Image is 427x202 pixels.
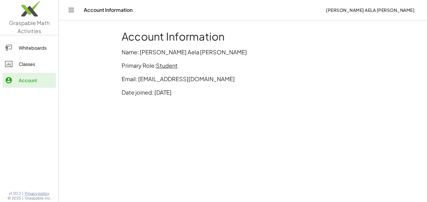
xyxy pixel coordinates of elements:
p: Primary Role: [122,61,364,70]
span: | [22,196,23,201]
div: Classes [19,60,53,68]
p: Email: [EMAIL_ADDRESS][DOMAIN_NAME] [122,75,364,83]
div: Account [19,76,53,84]
h1: Account Information [122,30,364,43]
p: Date joined: [DATE] [122,88,364,96]
a: Classes [3,57,56,71]
span: | [22,191,23,196]
a: Privacy policy [25,191,51,196]
span: Graspable Math Activities [9,19,50,34]
span: [PERSON_NAME] Aela [PERSON_NAME] [326,7,414,13]
span: Student [156,62,178,69]
span: © 2025 [8,196,21,201]
button: Toggle navigation [66,5,76,15]
a: Account [3,73,56,88]
span: Graspable, Inc. [25,196,51,201]
span: v1.30.2 [9,191,21,196]
div: Whiteboards [19,44,53,52]
button: [PERSON_NAME] Aela [PERSON_NAME] [321,4,419,16]
a: Whiteboards [3,40,56,55]
p: Name: [PERSON_NAME] Aela [PERSON_NAME] [122,48,364,56]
